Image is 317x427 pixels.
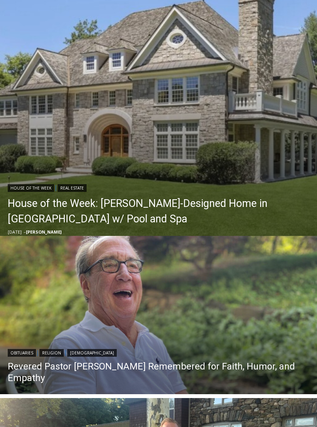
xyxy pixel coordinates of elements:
div: | | [8,347,309,357]
a: Real Estate [58,184,87,192]
a: [DEMOGRAPHIC_DATA] [67,349,117,357]
span: Open Tues. - Sun. [PHONE_NUMBER] [2,80,76,109]
div: | [8,183,313,192]
a: Obituaries [8,349,36,357]
a: House of the Week [8,184,54,192]
a: Revered Pastor [PERSON_NAME] Remembered for Faith, Humor, and Empathy [8,361,309,384]
time: [DATE] [8,229,22,235]
div: "[PERSON_NAME]'s draw is the fine variety of pristine raw fish kept on hand" [80,48,114,92]
span: – [24,229,26,235]
a: Open Tues. - Sun. [PHONE_NUMBER] [0,78,78,96]
a: House of the Week: [PERSON_NAME]-Designed Home in [GEOGRAPHIC_DATA] w/ Pool and Spa [8,196,313,227]
a: Religion [39,349,64,357]
a: [PERSON_NAME] [26,229,61,235]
